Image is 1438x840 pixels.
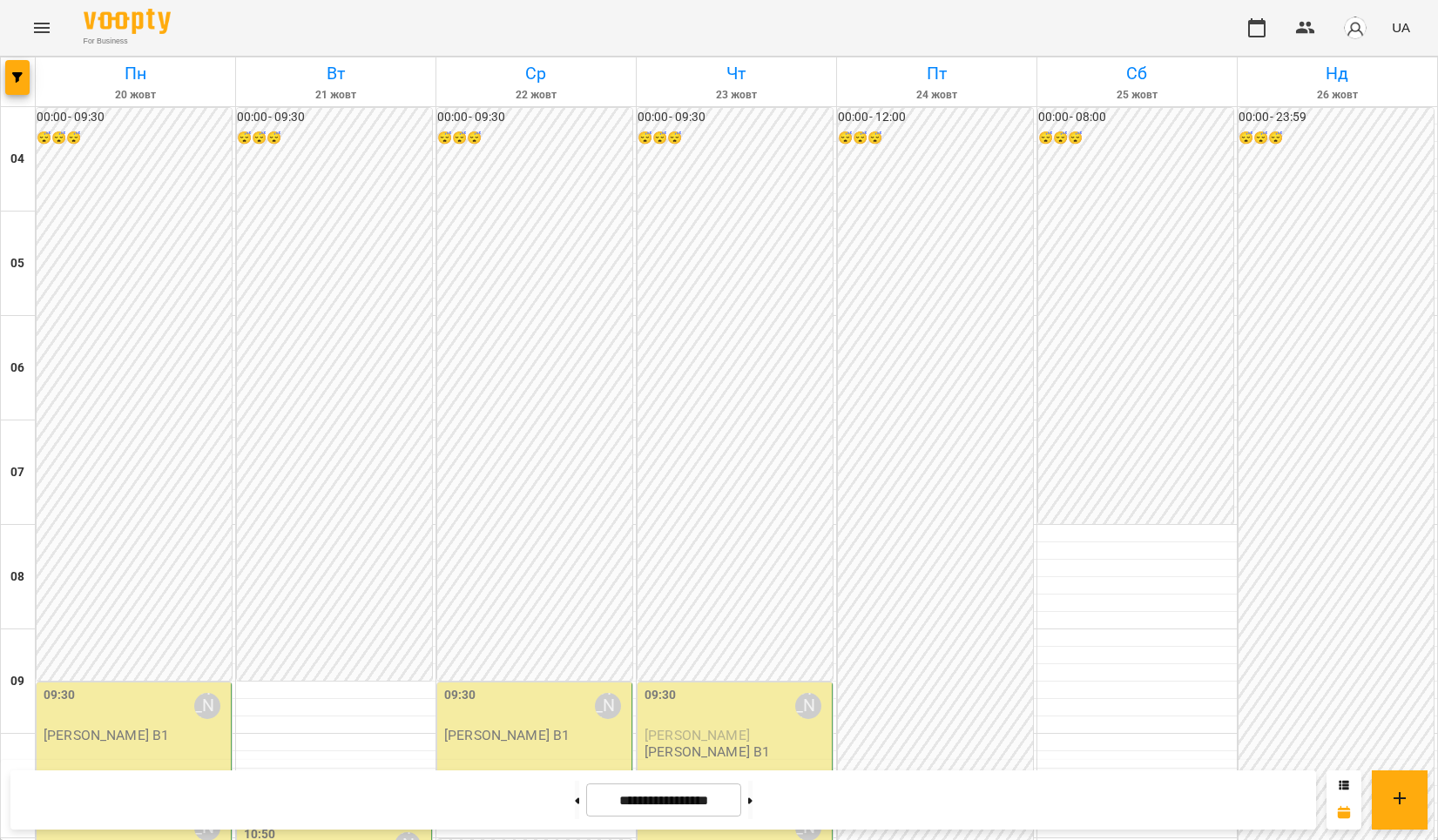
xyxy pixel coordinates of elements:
h6: 23 жовт [639,87,834,104]
h6: 00:00 - 12:00 [838,108,1033,127]
div: Олена Грицайко [595,693,621,719]
h6: 😴😴😴 [437,129,632,148]
h6: 😴😴😴 [37,129,232,148]
h6: 22 жовт [439,87,633,104]
label: 09:30 [444,686,476,705]
h6: 21 жовт [239,87,433,104]
h6: Пн [38,60,233,87]
h6: 00:00 - 23:59 [1239,108,1434,127]
h6: 25 жовт [1040,87,1234,104]
h6: Чт [639,60,834,87]
h6: 😴😴😴 [838,129,1033,148]
p: [PERSON_NAME] В1 [444,728,570,743]
h6: 00:00 - 09:30 [37,108,232,127]
div: Олена Грицайко [795,693,821,719]
h6: Вт [239,60,433,87]
h6: 09 [10,672,24,691]
h6: Сб [1040,60,1234,87]
h6: 00:00 - 08:00 [1038,108,1233,127]
p: [PERSON_NAME] В1 [645,744,770,759]
h6: 20 жовт [38,87,233,104]
img: Voopty Logo [84,9,171,34]
span: [PERSON_NAME] [645,727,750,743]
h6: 26 жовт [1240,87,1435,104]
h6: 00:00 - 09:30 [638,108,833,127]
label: 09:30 [645,686,677,705]
h6: 😴😴😴 [1239,129,1434,148]
span: UA [1392,18,1410,37]
h6: 00:00 - 09:30 [237,108,432,127]
span: For Business [84,36,171,47]
button: Menu [21,7,63,49]
h6: 08 [10,568,24,587]
h6: 24 жовт [840,87,1034,104]
button: UA [1385,11,1417,44]
label: 09:30 [44,686,76,705]
h6: Ср [439,60,633,87]
h6: 04 [10,150,24,169]
h6: 😴😴😴 [638,129,833,148]
p: [PERSON_NAME] В1 [44,728,169,743]
img: avatar_s.png [1343,16,1367,40]
h6: Нд [1240,60,1435,87]
h6: 06 [10,359,24,378]
h6: 😴😴😴 [1038,129,1233,148]
div: Олена Грицайко [194,693,220,719]
h6: 00:00 - 09:30 [437,108,632,127]
h6: 05 [10,254,24,273]
h6: 😴😴😴 [237,129,432,148]
h6: 07 [10,463,24,482]
h6: Пт [840,60,1034,87]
